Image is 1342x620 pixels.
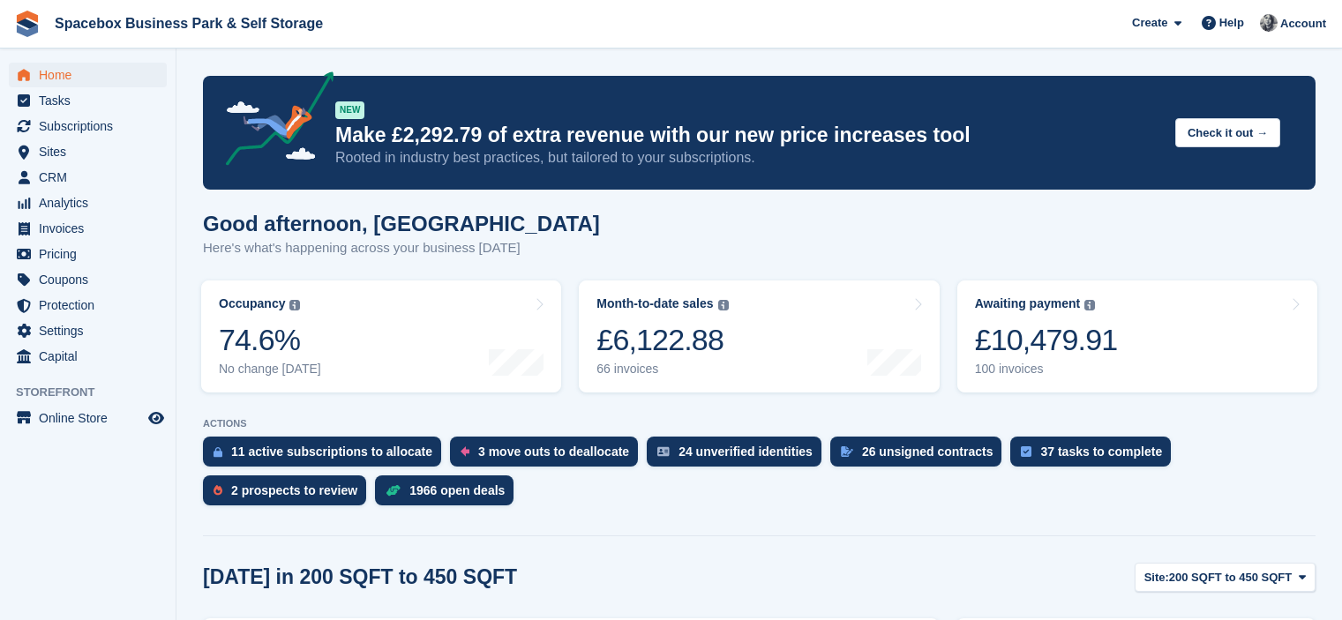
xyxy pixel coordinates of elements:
[678,444,813,459] div: 24 unverified identities
[9,344,167,369] a: menu
[203,238,600,258] p: Here's what's happening across your business [DATE]
[718,300,729,310] img: icon-info-grey-7440780725fd019a000dd9b08b2336e03edf1995a4989e88bcd33f0948082b44.svg
[1132,14,1167,32] span: Create
[9,63,167,87] a: menu
[39,165,145,190] span: CRM
[9,139,167,164] a: menu
[1084,300,1095,310] img: icon-info-grey-7440780725fd019a000dd9b08b2336e03edf1995a4989e88bcd33f0948082b44.svg
[1040,444,1162,459] div: 37 tasks to complete
[39,63,145,87] span: Home
[48,9,330,38] a: Spacebox Business Park & Self Storage
[335,148,1161,168] p: Rooted in industry best practices, but tailored to your subscriptions.
[203,418,1316,430] p: ACTIONS
[39,267,145,292] span: Coupons
[39,344,145,369] span: Capital
[975,296,1081,311] div: Awaiting payment
[1010,437,1180,475] a: 37 tasks to complete
[203,212,600,235] h1: Good afternoon, [GEOGRAPHIC_DATA]
[219,362,321,377] div: No change [DATE]
[9,216,167,241] a: menu
[841,446,853,457] img: contract_signature_icon-13c848040528278c33f63329250d36e43548de30e8caae1d1a13099fd9432cc5.svg
[335,123,1161,148] p: Make £2,292.79 of extra revenue with our new price increases tool
[1021,446,1031,457] img: task-75834270c22a3079a89374b754ae025e5fb1db73e45f91037f5363f120a921f8.svg
[1260,14,1278,32] img: SUDIPTA VIRMANI
[14,11,41,37] img: stora-icon-8386f47178a22dfd0bd8f6a31ec36ba5ce8667c1dd55bd0f319d3a0aa187defe.svg
[39,242,145,266] span: Pricing
[211,71,334,172] img: price-adjustments-announcement-icon-8257ccfd72463d97f412b2fc003d46551f7dbcb40ab6d574587a9cd5c0d94...
[39,293,145,317] span: Protection
[39,88,145,113] span: Tasks
[957,280,1317,392] a: Awaiting payment £10,479.91 100 invoices
[214,446,222,458] img: active_subscription_to_allocate_icon-d502201f5373d7db506a760aba3b589e785aa758c864c3986d89f69b8ff3...
[1175,118,1280,147] button: Check it out →
[1280,15,1326,33] span: Account
[39,406,145,430] span: Online Store
[647,437,830,475] a: 24 unverified identities
[289,300,300,310] img: icon-info-grey-7440780725fd019a000dd9b08b2336e03edf1995a4989e88bcd33f0948082b44.svg
[9,406,167,430] a: menu
[9,88,167,113] a: menu
[9,293,167,317] a: menu
[9,242,167,266] a: menu
[1144,569,1169,586] span: Site:
[231,483,357,497] div: 2 prospects to review
[146,407,167,429] a: Preview store
[386,484,401,497] img: deal-1b604bf984904fb50ccaf53a9ad4b4a5d6e5aea283cecdc64d6e3604feb123c2.svg
[219,296,285,311] div: Occupancy
[596,296,713,311] div: Month-to-date sales
[231,444,432,459] div: 11 active subscriptions to allocate
[830,437,1011,475] a: 26 unsigned contracts
[203,475,375,514] a: 2 prospects to review
[450,437,647,475] a: 3 move outs to deallocate
[9,165,167,190] a: menu
[39,216,145,241] span: Invoices
[478,444,629,459] div: 3 move outs to deallocate
[9,318,167,343] a: menu
[203,437,450,475] a: 11 active subscriptions to allocate
[219,322,321,358] div: 74.6%
[39,139,145,164] span: Sites
[596,362,728,377] div: 66 invoices
[214,485,222,496] img: prospect-51fa495bee0391a8d652442698ab0144808aea92771e9ea1ae160a38d050c398.svg
[335,101,364,119] div: NEW
[203,565,517,589] h2: [DATE] in 200 SQFT to 450 SQFT
[1135,563,1316,592] button: Site: 200 SQFT to 450 SQFT
[9,190,167,215] a: menu
[16,384,176,401] span: Storefront
[375,475,522,514] a: 1966 open deals
[975,322,1118,358] div: £10,479.91
[201,280,561,392] a: Occupancy 74.6% No change [DATE]
[657,446,670,457] img: verify_identity-adf6edd0f0f0b5bbfe63781bf79b02c33cf7c696d77639b501bdc392416b5a36.svg
[1219,14,1244,32] span: Help
[862,444,993,459] div: 26 unsigned contracts
[596,322,728,358] div: £6,122.88
[409,483,505,497] div: 1966 open deals
[9,267,167,292] a: menu
[9,114,167,138] a: menu
[39,114,145,138] span: Subscriptions
[1169,569,1292,586] span: 200 SQFT to 450 SQFT
[39,190,145,215] span: Analytics
[975,362,1118,377] div: 100 invoices
[39,318,145,343] span: Settings
[579,280,939,392] a: Month-to-date sales £6,122.88 66 invoices
[461,446,469,457] img: move_outs_to_deallocate_icon-f764333ba52eb49d3ac5e1228854f67142a1ed5810a6f6cc68b1a99e826820c5.svg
